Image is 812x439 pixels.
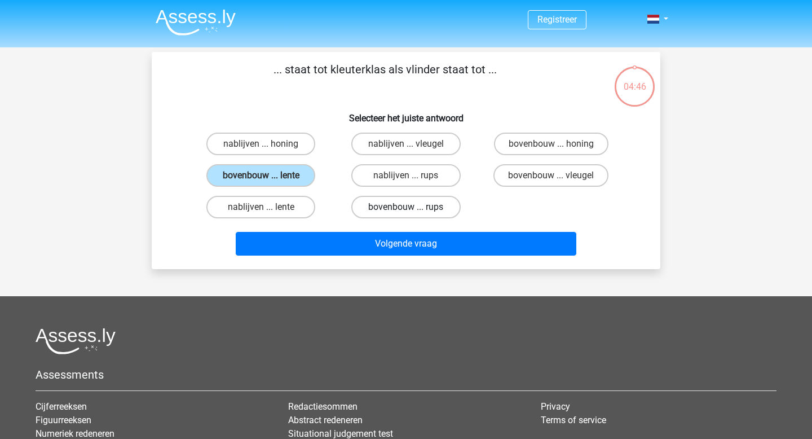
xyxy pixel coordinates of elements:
a: Terms of service [541,415,606,425]
a: Registreer [537,14,577,25]
a: Situational judgement test [288,428,393,439]
h5: Assessments [36,368,776,381]
a: Cijferreeksen [36,401,87,412]
a: Numeriek redeneren [36,428,114,439]
a: Privacy [541,401,570,412]
label: bovenbouw ... rups [351,196,460,218]
button: Volgende vraag [236,232,577,256]
a: Abstract redeneren [288,415,363,425]
a: Redactiesommen [288,401,358,412]
h6: Selecteer het juiste antwoord [170,104,642,124]
label: bovenbouw ... lente [206,164,315,187]
label: nablijven ... lente [206,196,315,218]
label: bovenbouw ... honing [494,133,608,155]
label: nablijven ... rups [351,164,460,187]
p: ... staat tot kleuterklas als vlinder staat tot ... [170,61,600,95]
label: nablijven ... vleugel [351,133,460,155]
label: nablijven ... honing [206,133,315,155]
div: 04:46 [614,65,656,94]
a: Figuurreeksen [36,415,91,425]
img: Assessly [156,9,236,36]
img: Assessly logo [36,328,116,354]
label: bovenbouw ... vleugel [493,164,608,187]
